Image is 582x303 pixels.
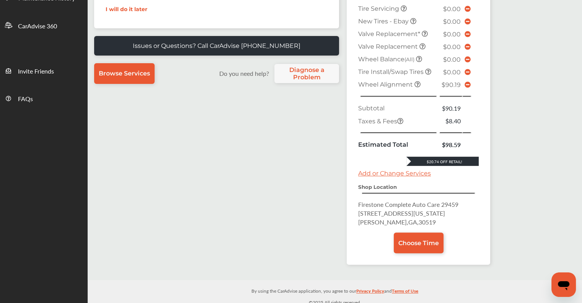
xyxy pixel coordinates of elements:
[406,159,479,164] div: $20.74 Off Retail!
[358,200,458,209] span: Firestone Complete Auto Care 29459
[358,209,445,218] span: [STREET_ADDRESS][US_STATE]
[358,56,416,63] span: Wheel Balance
[358,218,436,226] span: [PERSON_NAME] , GA , 30519
[88,287,582,295] p: By using the CarAdvise application, you agree to our and
[18,21,57,31] span: CarAdvise 360
[278,66,335,81] span: Diagnose a Problem
[274,64,339,83] a: Diagnose a Problem
[215,69,272,78] label: Do you need help?
[392,287,418,298] a: Terms of Use
[133,42,300,49] p: Issues or Questions? Call CarAdvise [PHONE_NUMBER]
[94,63,155,84] a: Browse Services
[443,56,461,63] span: $0.00
[356,102,439,115] td: Subtotal
[358,81,414,88] span: Wheel Alignment
[358,68,425,75] span: Tire Install/Swap Tires
[404,56,414,62] small: (All)
[443,31,461,38] span: $0.00
[443,43,461,51] span: $0.00
[551,272,576,297] iframe: Button to launch messaging window
[356,138,439,151] td: Estimated Total
[358,30,422,38] span: Valve Replacement*
[358,118,403,125] span: Taxes & Fees
[18,67,54,77] span: Invite Friends
[443,5,461,13] span: $0.00
[394,233,443,253] a: Choose Time
[18,94,33,104] span: FAQs
[443,69,461,76] span: $0.00
[358,170,431,177] a: Add or Change Services
[358,43,419,50] span: Valve Replacement
[106,6,147,13] a: I will do it later
[442,81,461,88] span: $90.19
[439,102,463,115] td: $90.19
[398,239,439,247] span: Choose Time
[358,184,397,190] strong: Shop Location
[358,5,401,12] span: Tire Servicing
[356,287,384,298] a: Privacy Policy
[99,70,150,77] span: Browse Services
[439,115,463,127] td: $8.40
[443,18,461,25] span: $0.00
[358,18,410,25] span: New Tires - Ebay
[94,36,339,56] a: Issues or Questions? Call CarAdvise [PHONE_NUMBER]
[439,138,463,151] td: $98.59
